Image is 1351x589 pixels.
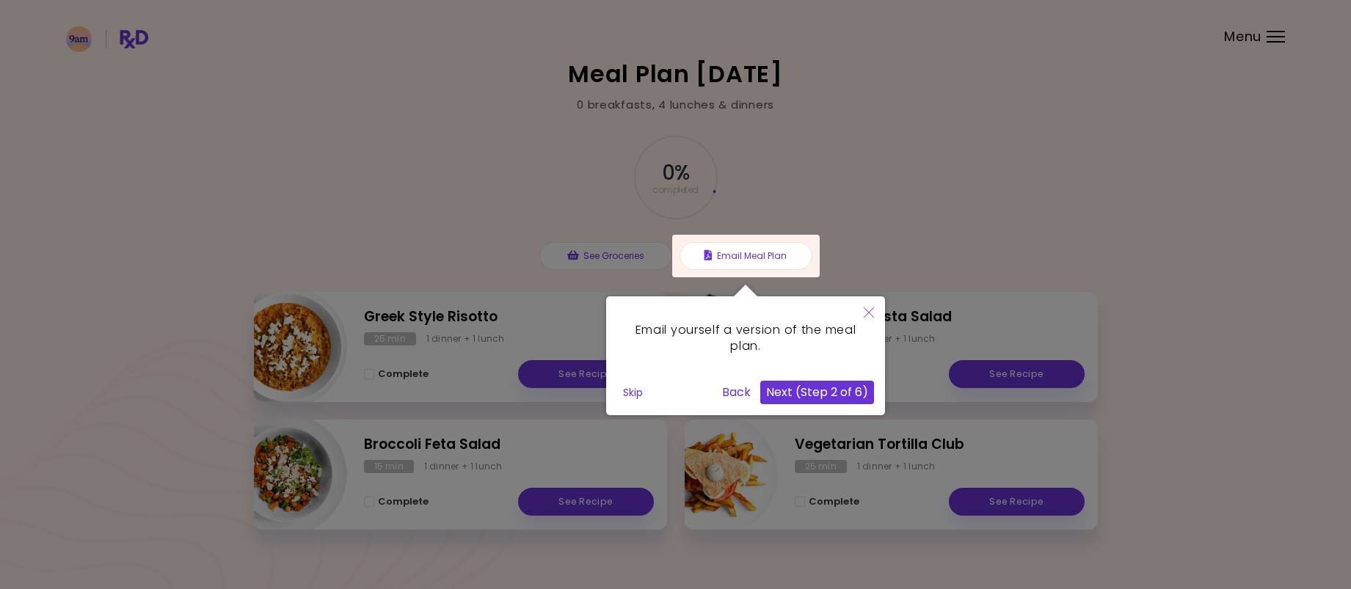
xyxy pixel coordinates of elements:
[853,296,885,331] button: Close
[606,296,885,415] div: Email yourself a version of the meal plan.
[716,381,757,404] button: Back
[617,381,649,403] button: Skip
[617,307,874,370] div: Email yourself a version of the meal plan.
[760,381,874,404] button: Next (Step 2 of 6)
